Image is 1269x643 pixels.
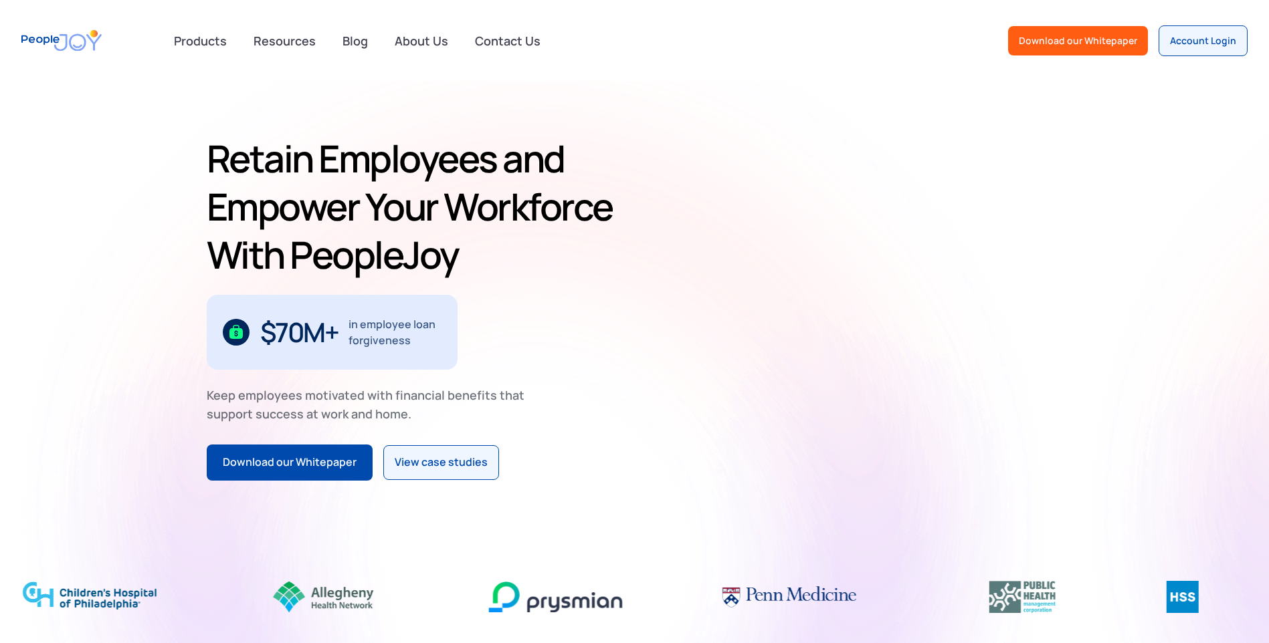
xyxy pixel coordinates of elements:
[1159,25,1248,56] a: Account Login
[223,454,357,471] div: Download our Whitepaper
[383,445,499,480] a: View case studies
[387,26,456,55] a: About Us
[467,26,549,55] a: Contact Us
[246,26,324,55] a: Resources
[207,386,536,423] div: Keep employees motivated with financial benefits that support success at work and home.
[395,454,488,471] div: View case studies
[349,316,442,348] div: in employee loan forgiveness
[334,26,376,55] a: Blog
[1170,34,1236,47] div: Account Login
[1008,26,1148,55] a: Download our Whitepaper
[166,27,235,54] div: Products
[207,134,629,279] h1: Retain Employees and Empower Your Workforce With PeopleJoy
[21,21,102,59] a: home
[207,444,373,481] a: Download our Whitepaper
[1019,34,1137,47] div: Download our Whitepaper
[207,295,458,370] div: 1 / 3
[260,321,338,343] div: $70M+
